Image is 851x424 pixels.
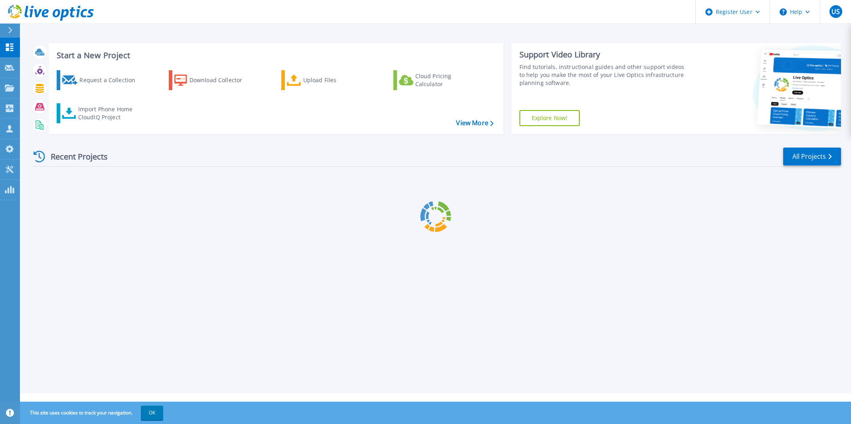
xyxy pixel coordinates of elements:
[519,110,580,126] a: Explore Now!
[79,72,143,88] div: Request a Collection
[519,63,689,87] div: Find tutorials, instructional guides and other support videos to help you make the most of your L...
[831,8,840,15] span: US
[281,70,370,90] a: Upload Files
[519,49,689,60] div: Support Video Library
[57,51,493,60] h3: Start a New Project
[456,119,493,127] a: View More
[393,70,482,90] a: Cloud Pricing Calculator
[31,147,118,166] div: Recent Projects
[169,70,258,90] a: Download Collector
[141,406,163,420] button: OK
[303,72,367,88] div: Upload Files
[22,406,163,420] span: This site uses cookies to track your navigation.
[415,72,479,88] div: Cloud Pricing Calculator
[78,105,140,121] div: Import Phone Home CloudIQ Project
[57,70,146,90] a: Request a Collection
[783,148,841,166] a: All Projects
[190,72,253,88] div: Download Collector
